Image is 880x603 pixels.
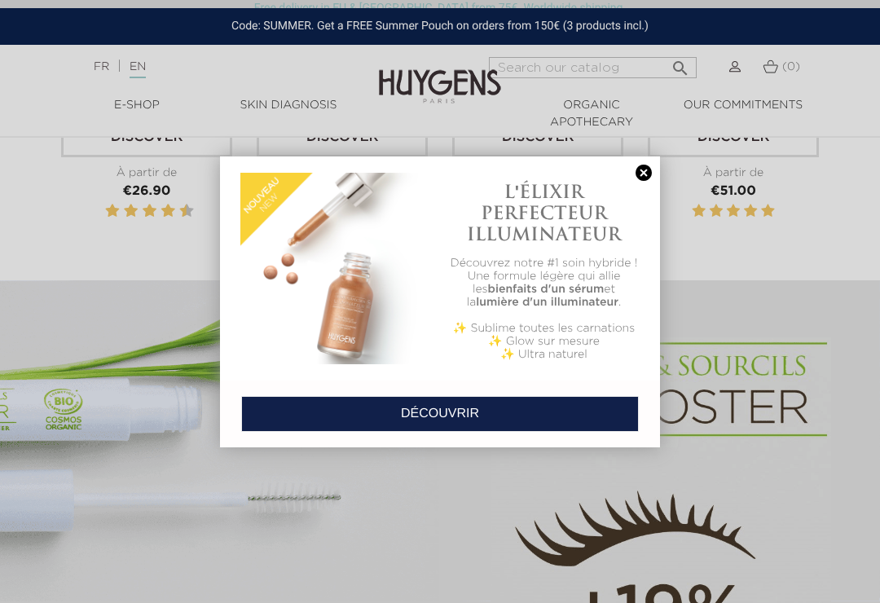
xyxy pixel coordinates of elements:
[448,181,640,245] h1: L'ÉLIXIR PERFECTEUR ILLUMINATEUR
[448,335,640,348] p: ✨ Glow sur mesure
[488,284,605,295] b: bienfaits d'un sérum
[448,257,640,309] p: Découvrez notre #1 soin hybride ! Une formule légère qui allie les et la .
[448,322,640,335] p: ✨ Sublime toutes les carnations
[448,348,640,361] p: ✨ Ultra naturel
[476,297,618,308] b: lumière d'un illuminateur
[241,396,639,432] a: DÉCOUVRIR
